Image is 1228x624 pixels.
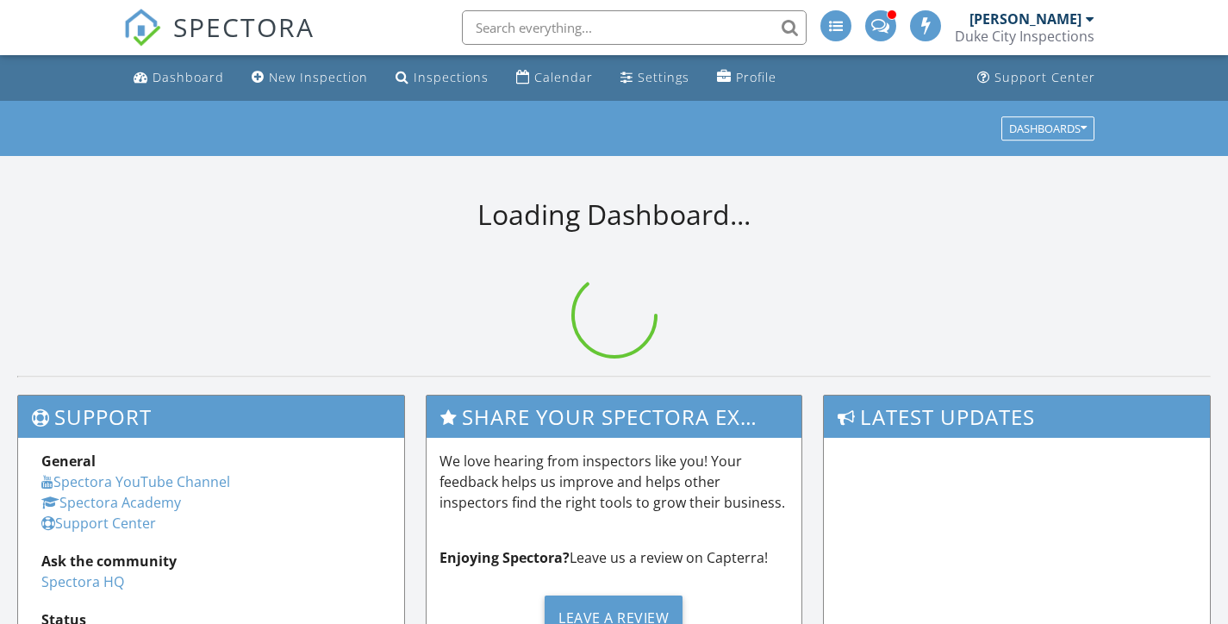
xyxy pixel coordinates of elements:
[123,23,315,59] a: SPECTORA
[153,69,224,85] div: Dashboard
[439,451,789,513] p: We love hearing from inspectors like you! Your feedback helps us improve and helps other inspecto...
[127,62,231,94] a: Dashboard
[41,452,96,471] strong: General
[614,62,696,94] a: Settings
[41,493,181,512] a: Spectora Academy
[1001,116,1094,140] button: Dashboards
[509,62,600,94] a: Calendar
[414,69,489,85] div: Inspections
[970,62,1102,94] a: Support Center
[710,62,783,94] a: Profile
[41,551,381,571] div: Ask the community
[41,572,124,591] a: Spectora HQ
[389,62,496,94] a: Inspections
[462,10,807,45] input: Search everything...
[173,9,315,45] span: SPECTORA
[534,69,593,85] div: Calendar
[736,69,776,85] div: Profile
[41,472,230,491] a: Spectora YouTube Channel
[638,69,689,85] div: Settings
[269,69,368,85] div: New Inspection
[969,10,1082,28] div: [PERSON_NAME]
[123,9,161,47] img: The Best Home Inspection Software - Spectora
[955,28,1094,45] div: Duke City Inspections
[994,69,1095,85] div: Support Center
[245,62,375,94] a: New Inspection
[427,396,802,438] h3: Share Your Spectora Experience
[439,547,789,568] p: Leave us a review on Capterra!
[18,396,404,438] h3: Support
[41,514,156,533] a: Support Center
[824,396,1210,438] h3: Latest Updates
[439,548,570,567] strong: Enjoying Spectora?
[1009,122,1087,134] div: Dashboards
